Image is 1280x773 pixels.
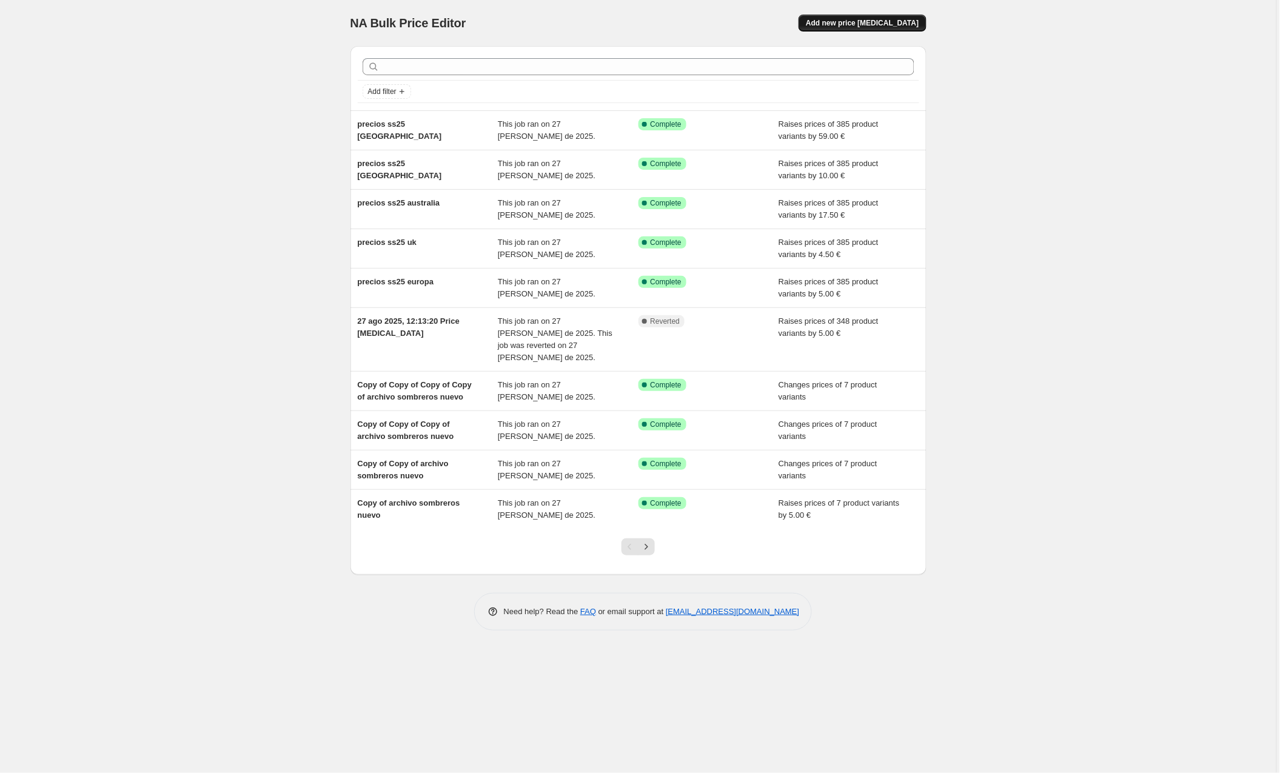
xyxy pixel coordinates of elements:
button: Add new price [MEDICAL_DATA] [799,15,926,32]
a: FAQ [580,607,596,616]
span: Changes prices of 7 product variants [779,420,877,441]
span: This job ran on 27 [PERSON_NAME] de 2025. [498,159,595,180]
button: Add filter [363,84,411,99]
span: Complete [651,498,682,508]
span: Copy of Copy of archivo sombreros nuevo [358,459,449,480]
span: Copy of Copy of Copy of Copy of archivo sombreros nuevo [358,380,472,401]
span: Copy of archivo sombreros nuevo [358,498,460,520]
span: Reverted [651,316,680,326]
span: This job ran on 27 [PERSON_NAME] de 2025. [498,459,595,480]
span: This job ran on 27 [PERSON_NAME] de 2025. [498,380,595,401]
span: This job ran on 27 [PERSON_NAME] de 2025. [498,119,595,141]
span: Raises prices of 385 product variants by 4.50 € [779,238,879,259]
span: Raises prices of 385 product variants by 17.50 € [779,198,879,219]
span: Complete [651,420,682,429]
span: Raises prices of 348 product variants by 5.00 € [779,316,879,338]
span: This job ran on 27 [PERSON_NAME] de 2025. [498,238,595,259]
span: Complete [651,119,682,129]
span: precios ss25 [GEOGRAPHIC_DATA] [358,159,442,180]
span: Copy of Copy of Copy of archivo sombreros nuevo [358,420,454,441]
span: This job ran on 27 [PERSON_NAME] de 2025. [498,277,595,298]
span: Raises prices of 385 product variants by 10.00 € [779,159,879,180]
span: or email support at [596,607,666,616]
span: Complete [651,277,682,287]
button: Next [638,538,655,555]
span: Need help? Read the [504,607,581,616]
span: Raises prices of 385 product variants by 59.00 € [779,119,879,141]
span: Complete [651,238,682,247]
nav: Pagination [622,538,655,555]
span: precios ss25 [GEOGRAPHIC_DATA] [358,119,442,141]
span: Changes prices of 7 product variants [779,459,877,480]
a: [EMAIL_ADDRESS][DOMAIN_NAME] [666,607,799,616]
span: This job ran on 27 [PERSON_NAME] de 2025. [498,420,595,441]
span: precios ss25 australia [358,198,440,207]
span: precios ss25 uk [358,238,417,247]
span: Changes prices of 7 product variants [779,380,877,401]
span: Complete [651,459,682,469]
span: precios ss25 europa [358,277,434,286]
span: This job ran on 27 [PERSON_NAME] de 2025. [498,498,595,520]
span: This job ran on 27 [PERSON_NAME] de 2025. This job was reverted on 27 [PERSON_NAME] de 2025. [498,316,612,362]
span: Add filter [368,87,397,96]
span: This job ran on 27 [PERSON_NAME] de 2025. [498,198,595,219]
span: Complete [651,198,682,208]
span: Raises prices of 385 product variants by 5.00 € [779,277,879,298]
span: NA Bulk Price Editor [350,16,466,30]
span: Add new price [MEDICAL_DATA] [806,18,919,28]
span: Complete [651,159,682,169]
span: 27 ago 2025, 12:13:20 Price [MEDICAL_DATA] [358,316,460,338]
span: Raises prices of 7 product variants by 5.00 € [779,498,899,520]
span: Complete [651,380,682,390]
